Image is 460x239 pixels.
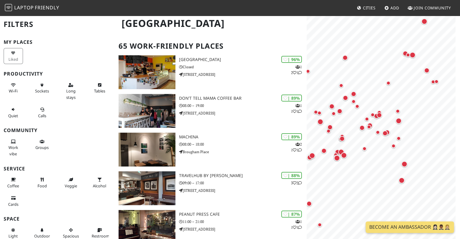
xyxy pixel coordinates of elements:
a: North Fort Cafe | 96% 121 [GEOGRAPHIC_DATA] Closed [STREET_ADDRESS] [115,55,307,89]
div: Map marker [336,130,348,142]
p: Brougham Place [179,149,307,155]
div: Map marker [302,65,314,77]
div: Map marker [339,52,351,64]
div: Map marker [306,150,318,162]
div: Map marker [387,140,400,152]
div: Map marker [351,100,363,112]
button: Wi-Fi [4,80,23,96]
div: Map marker [392,105,404,117]
span: Friendly [35,4,59,11]
h3: TravelHub by [PERSON_NAME] [179,173,307,178]
h2: 65 Work-Friendly Places [119,37,303,55]
div: Map marker [330,149,342,161]
span: Food [38,183,47,189]
p: 3 2 [291,180,302,186]
h3: Productivity [4,71,111,77]
div: Map marker [335,146,347,158]
div: Map marker [356,122,368,134]
div: Map marker [310,106,322,118]
p: [STREET_ADDRESS] [179,72,307,77]
div: | 96% [281,56,302,63]
div: | 89% [281,133,302,140]
span: Natural light [8,233,18,239]
span: Alcohol [93,183,106,189]
div: Map marker [379,127,391,139]
h3: Service [4,166,111,172]
h1: [GEOGRAPHIC_DATA] [117,15,305,32]
div: Map marker [399,47,411,60]
span: Stable Wi-Fi [9,88,18,94]
span: Coffee [7,183,19,189]
span: Group tables [35,145,49,150]
div: Map marker [331,146,344,158]
p: 09:00 – 17:00 [179,180,307,186]
p: 2 1 1 [291,141,302,153]
img: North Fort Cafe [119,55,175,89]
div: Map marker [334,105,346,117]
h3: Don't tell Mama Coffee Bar [179,96,307,101]
div: Map marker [326,100,338,112]
p: [STREET_ADDRESS] [179,226,307,232]
div: Map marker [367,109,379,121]
span: Outdoor area [34,233,50,239]
img: Don't tell Mama Coffee Bar [119,94,175,128]
div: Map marker [373,109,385,121]
div: Map marker [358,143,370,155]
h3: Space [4,216,111,222]
a: Become an Ambassador 🤵🏻‍♀️🤵🏾‍♂️🤵🏼‍♀️ [366,221,454,233]
div: Map marker [393,115,405,127]
span: Add [390,5,399,11]
div: | 88% [281,172,302,179]
div: Map marker [314,116,326,128]
p: [STREET_ADDRESS] [179,188,307,193]
h3: Machina [179,134,307,140]
span: Video/audio calls [38,113,46,118]
a: Cities [354,2,378,13]
div: Map marker [328,108,340,120]
p: 1 1 1 [291,219,302,230]
div: Map marker [318,145,330,157]
h2: Filters [4,15,111,34]
div: Map marker [427,76,439,88]
div: Map marker [324,121,336,133]
div: Map marker [430,76,442,88]
button: Work vibe [4,137,23,159]
div: Map marker [303,198,315,210]
span: Spacious [63,233,79,239]
div: Map marker [382,77,394,89]
button: Sockets [32,80,52,96]
div: Map marker [322,125,334,137]
div: Map marker [393,132,405,144]
button: Tables [90,80,109,96]
div: Map marker [370,110,383,122]
div: Map marker [421,64,433,76]
div: | 87% [281,211,302,218]
div: Map marker [331,152,343,164]
div: Map marker [372,126,384,138]
button: Long stays [61,80,80,102]
button: Cards [4,193,23,209]
a: TravelHub by Lothian | 88% 32 TravelHub by [PERSON_NAME] 09:00 – 17:00 [STREET_ADDRESS] [115,171,307,205]
span: Cities [363,5,376,11]
button: Calls [32,105,52,121]
img: TravelHub by Lothian [119,171,175,205]
div: Map marker [335,79,347,92]
h3: Peanut Press Cafe [179,212,307,217]
div: Map marker [363,121,375,133]
div: Map marker [398,158,410,170]
span: Credit cards [8,202,18,207]
button: Alcohol [90,175,109,191]
button: Coffee [4,175,23,191]
span: Work-friendly tables [94,88,105,94]
div: Map marker [418,15,430,27]
button: Veggie [61,175,80,191]
span: Power sockets [35,88,49,94]
span: Laptop [14,4,34,11]
div: Map marker [334,133,347,145]
div: Map marker [402,49,414,61]
p: [STREET_ADDRESS] [179,110,307,116]
p: 1 2 1 [291,64,302,76]
h3: [GEOGRAPHIC_DATA] [179,57,307,62]
div: Map marker [336,133,348,145]
h3: My Places [4,39,111,45]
